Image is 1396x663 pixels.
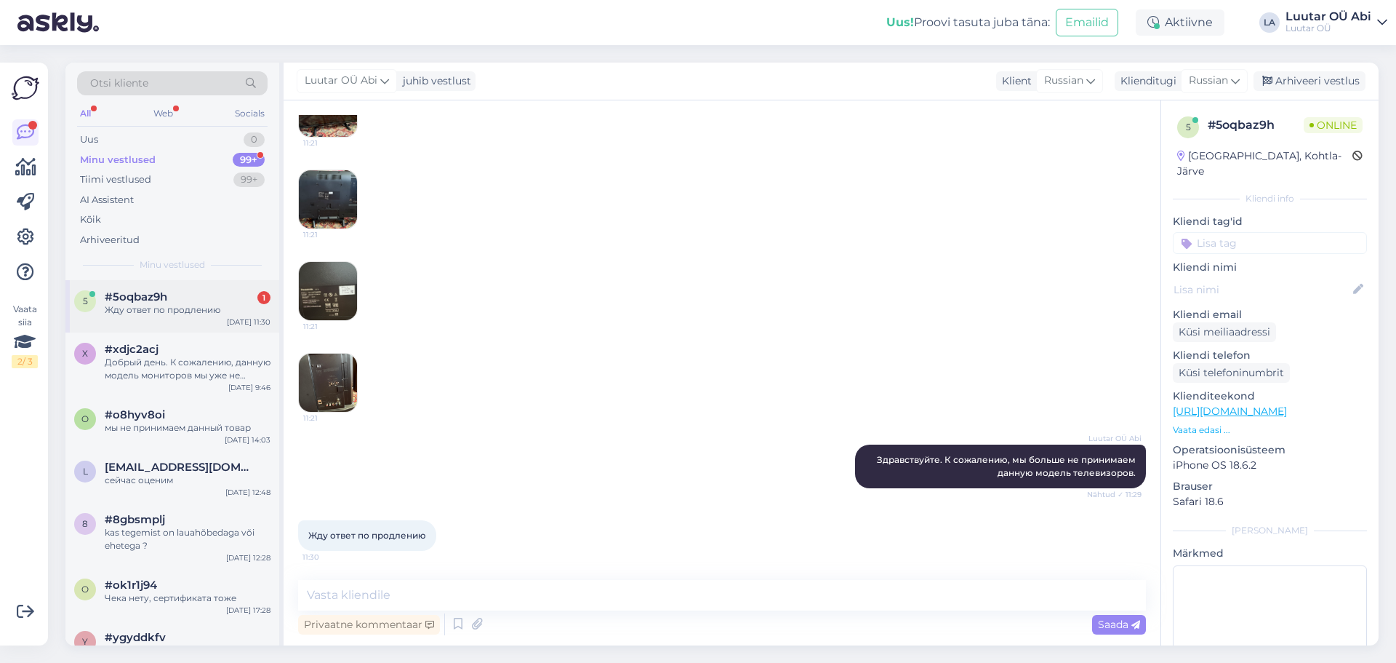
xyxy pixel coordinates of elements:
[1173,424,1367,437] p: Vaata edasi ...
[299,170,357,229] img: Attachment
[105,303,270,317] div: Жду ответ по продлению
[227,317,270,327] div: [DATE] 11:30
[226,605,270,616] div: [DATE] 17:28
[1087,489,1142,500] span: Nähtud ✓ 11:29
[80,213,101,227] div: Kõik
[1173,389,1367,404] p: Klienditeekond
[397,74,471,89] div: juhib vestlust
[1173,479,1367,494] p: Brauser
[1186,122,1191,132] span: 5
[886,15,914,29] b: Uus!
[308,530,426,541] span: Жду ответ по продлению
[12,355,38,368] div: 2 / 3
[257,291,270,304] div: 1
[105,343,159,356] span: #xdjc2acj
[1115,74,1176,89] div: Klienditugi
[12,303,38,368] div: Vaata siia
[105,592,270,605] div: Чека нету, сертификата тоже
[1056,9,1118,36] button: Emailid
[228,382,270,393] div: [DATE] 9:46
[1173,232,1367,254] input: Lisa tag
[80,233,140,247] div: Arhiveeritud
[302,552,357,563] span: 11:30
[81,413,89,424] span: o
[1173,442,1367,458] p: Operatsioonisüsteem
[1173,260,1367,275] p: Kliendi nimi
[82,518,88,529] span: 8
[105,579,157,592] span: #ok1r1j94
[82,636,88,647] span: y
[233,153,265,167] div: 99+
[80,153,156,167] div: Minu vestlused
[1173,363,1290,383] div: Küsi telefoninumbrit
[1173,348,1367,363] p: Kliendi telefon
[81,584,89,595] span: o
[1173,494,1367,509] p: Safari 18.6
[303,321,358,332] span: 11:21
[80,193,134,207] div: AI Assistent
[83,466,88,477] span: l
[226,552,270,563] div: [DATE] 12:28
[1173,307,1367,322] p: Kliendi email
[1173,524,1367,537] div: [PERSON_NAME]
[105,526,270,552] div: kas tegemist on lauahõbedaga või ehetega ?
[1087,433,1142,444] span: Luutar OÜ Abi
[303,413,358,424] span: 11:21
[105,356,270,382] div: Добрый день. К сожалению, данную модель мониторов мы уже не принемаем.
[140,258,205,271] span: Minu vestlused
[80,132,98,147] div: Uus
[299,354,357,412] img: Attachment
[12,74,39,102] img: Askly Logo
[77,104,94,123] div: All
[1098,618,1140,631] span: Saada
[225,434,270,445] div: [DATE] 14:03
[1285,11,1371,23] div: Luutar OÜ Abi
[1173,546,1367,561] p: Märkmed
[82,348,88,359] span: x
[996,74,1032,89] div: Klient
[105,631,166,644] span: #ygyddkfv
[1177,148,1352,179] div: [GEOGRAPHIC_DATA], Kohtla-Järve
[90,76,148,91] span: Otsi kliente
[105,461,256,474] span: ljudok76@mail.ru
[1208,116,1304,134] div: # 5oqbaz9h
[1189,73,1228,89] span: Russian
[105,513,165,526] span: #8gbsmplj
[886,14,1050,31] div: Proovi tasuta juba täna:
[305,73,377,89] span: Luutar OÜ Abi
[299,262,357,320] img: Attachment
[1173,405,1287,418] a: [URL][DOMAIN_NAME]
[232,104,268,123] div: Socials
[225,487,270,498] div: [DATE] 12:48
[105,290,167,303] span: #5oqbaz9h
[105,421,270,434] div: мы не принимаем данный товар
[1173,192,1367,205] div: Kliendi info
[1173,322,1276,342] div: Küsi meiliaadressi
[105,474,270,487] div: сейчас оценим
[1173,458,1367,473] p: iPhone OS 18.6.2
[233,172,265,187] div: 99+
[1136,9,1224,36] div: Aktiivne
[151,104,176,123] div: Web
[80,172,151,187] div: Tiimi vestlused
[1285,11,1387,34] a: Luutar OÜ AbiLuutar OÜ
[1044,73,1083,89] span: Russian
[1285,23,1371,34] div: Luutar OÜ
[1174,282,1350,298] input: Lisa nimi
[1253,71,1365,91] div: Arhiveeri vestlus
[1259,12,1280,33] div: LA
[1304,117,1363,133] span: Online
[83,295,88,306] span: 5
[877,454,1138,478] span: Здравствуйте. К сожалению, мы больше не принимаем данную модель телевизоров.
[105,408,165,421] span: #o8hyv8oi
[303,229,358,240] span: 11:21
[298,615,440,635] div: Privaatne kommentaar
[1173,214,1367,229] p: Kliendi tag'id
[303,138,358,148] span: 11:21
[244,132,265,147] div: 0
